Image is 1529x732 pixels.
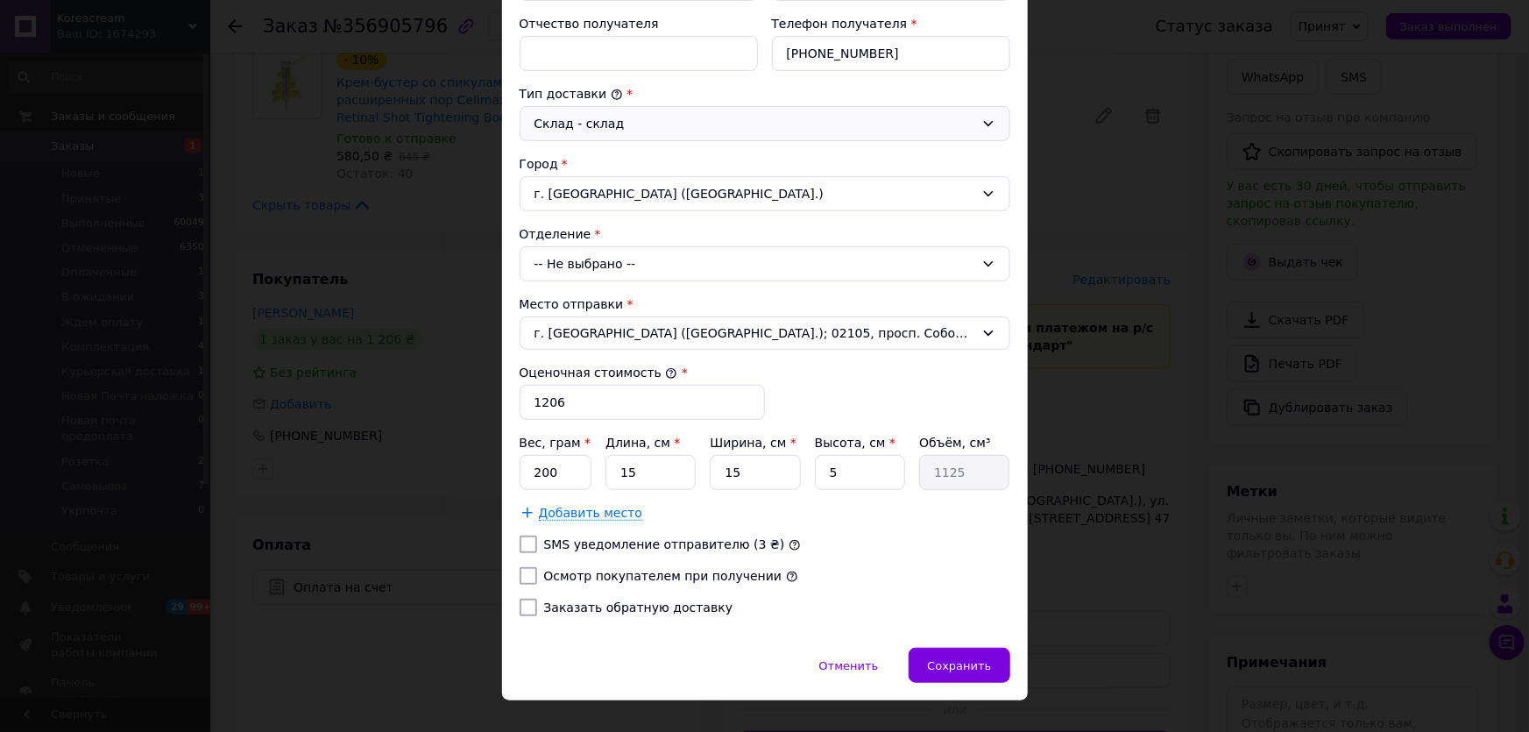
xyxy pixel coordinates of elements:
[520,85,1010,103] div: Тип доставки
[520,436,591,450] label: Вес, грам
[772,36,1010,71] input: +380
[520,366,678,380] label: Оценочная стоимость
[544,601,733,615] label: Заказать обратную доставку
[919,434,1009,451] div: Объём, см³
[520,295,1010,313] div: Место отправки
[534,114,974,133] div: Склад - склад
[520,176,1010,211] div: г. [GEOGRAPHIC_DATA] ([GEOGRAPHIC_DATA].)
[520,246,1010,281] div: -- Не выбрано --
[605,436,680,450] label: Длина, см
[710,436,796,450] label: Ширина, см
[772,17,908,31] label: Телефон получателя
[534,324,974,342] span: г. [GEOGRAPHIC_DATA] ([GEOGRAPHIC_DATA].); 02105, просп. Соборності, 6
[539,506,643,521] span: Добавить место
[544,537,785,551] label: SMS уведомление отправителю (3 ₴)
[520,155,1010,173] div: Город
[544,569,782,583] label: Осмотр покупателем при получении
[927,659,991,672] span: Сохранить
[520,17,659,31] label: Отчество получателя
[819,659,879,672] span: Отменить
[815,436,895,450] label: Высота, см
[520,225,1010,243] div: Отделение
